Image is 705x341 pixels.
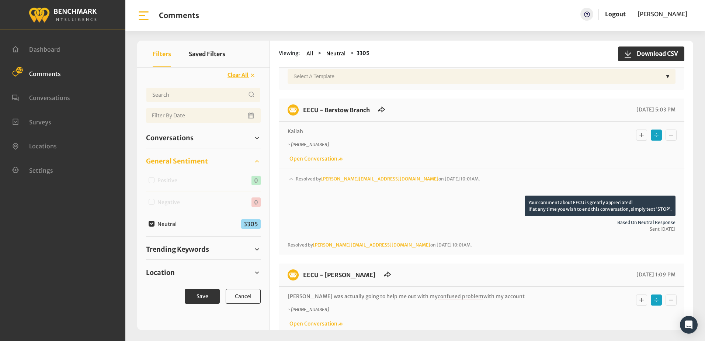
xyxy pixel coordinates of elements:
[290,69,662,84] div: Select a Template
[28,6,97,24] img: benchmark
[299,104,374,116] h6: EECU - Barstow Branch
[12,118,51,125] a: Surveys
[185,289,220,304] button: Save
[137,9,150,22] img: bar
[146,132,261,144] a: Conversations
[223,69,261,82] button: Clear All
[288,128,579,135] p: Kailah
[299,269,380,280] h6: EECU - Selma Branch
[288,320,343,327] a: Open Conversation
[632,49,678,58] span: Download CSV
[313,242,430,248] a: [PERSON_NAME][EMAIL_ADDRESS][DOMAIN_NAME]
[29,70,61,77] span: Comments
[12,93,70,101] a: Conversations
[357,50,369,56] strong: 3305
[146,87,261,102] input: Username
[288,226,676,232] span: Sent [DATE]
[12,45,60,52] a: Dashboard
[29,142,57,150] span: Locations
[288,242,472,248] span: Resolved by on [DATE] 10:01AM.
[146,133,194,143] span: Conversations
[29,46,60,53] span: Dashboard
[247,108,256,123] button: Open Calendar
[189,41,225,67] button: Saved Filters
[12,166,53,173] a: Settings
[288,219,676,226] span: Based on neutral response
[296,176,480,182] span: Resolved by on [DATE] 10:01AM.
[146,156,208,166] span: General Sentiment
[634,128,678,142] div: Basic example
[635,106,676,113] span: [DATE] 5:03 PM
[153,41,171,67] button: Filters
[251,176,261,185] span: 0
[146,244,261,255] a: Trending Keywords
[29,118,51,125] span: Surveys
[303,271,376,279] a: EECU - [PERSON_NAME]
[288,307,329,312] i: ~ [PHONE_NUMBER]
[635,271,676,278] span: [DATE] 1:09 PM
[605,8,626,21] a: Logout
[304,49,315,58] button: All
[680,316,698,334] div: Open Intercom Messenger
[288,175,676,196] div: Resolved by[PERSON_NAME][EMAIL_ADDRESS][DOMAIN_NAME]on [DATE] 10:01AM.
[288,142,329,147] i: ~ [PHONE_NUMBER]
[618,46,684,61] button: Download CSV
[321,176,438,182] a: [PERSON_NAME][EMAIL_ADDRESS][DOMAIN_NAME]
[155,199,186,206] label: Negative
[303,106,370,114] a: EECU - Barstow Branch
[155,220,183,228] label: Neutral
[324,49,348,58] button: Neutral
[638,10,687,18] span: [PERSON_NAME]
[228,72,248,78] span: Clear All
[12,142,57,149] a: Locations
[288,269,299,280] img: benchmark
[146,268,175,278] span: Location
[149,221,154,227] input: Neutral
[288,104,299,116] img: benchmark
[146,267,261,278] a: Location
[605,10,626,18] a: Logout
[662,69,673,84] div: ▼
[159,11,199,20] h1: Comments
[146,156,261,167] a: General Sentiment
[146,108,261,123] input: Date range input field
[226,289,261,304] button: Cancel
[29,166,53,174] span: Settings
[525,196,676,216] p: Your comment about EECU is greatly appreciated! If at any time you wish to end this conversation,...
[12,69,61,77] a: Comments 42
[16,67,23,73] span: 42
[251,197,261,207] span: 0
[279,49,300,58] span: Viewing:
[241,219,261,229] span: 3305
[638,8,687,21] a: [PERSON_NAME]
[288,293,579,300] p: [PERSON_NAME] was actually going to help me out with my with my account
[288,155,343,162] a: Open Conversation
[155,177,183,185] label: Positive
[146,244,209,254] span: Trending Keywords
[438,293,483,300] span: confused problem
[29,94,70,101] span: Conversations
[634,293,678,307] div: Basic example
